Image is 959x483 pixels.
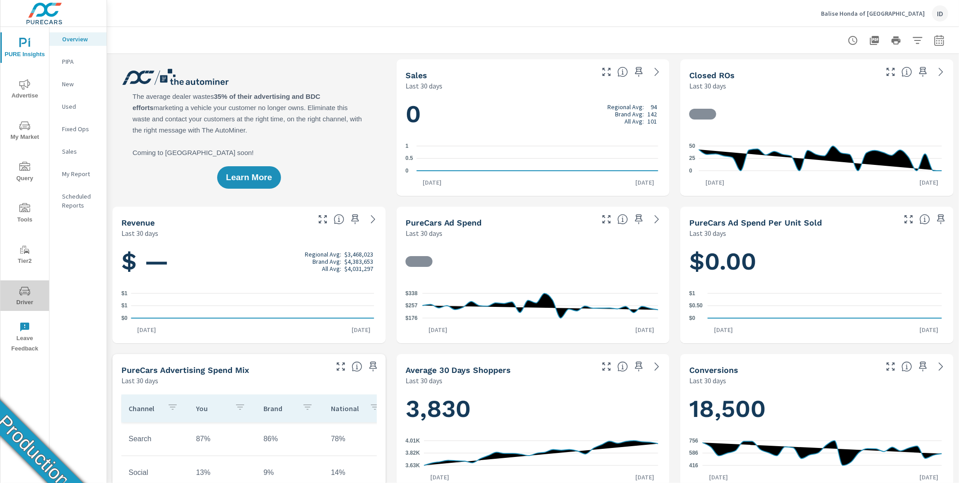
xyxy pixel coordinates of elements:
[689,303,703,309] text: $0.50
[916,65,930,79] span: Save this to your personalized report
[196,404,227,413] p: You
[406,438,420,444] text: 4.01K
[334,359,348,374] button: Make Fullscreen
[3,286,46,308] span: Driver
[49,100,107,113] div: Used
[932,5,948,22] div: ID
[3,162,46,184] span: Query
[883,359,898,374] button: Make Fullscreen
[689,450,698,456] text: 586
[913,325,945,334] p: [DATE]
[689,80,726,91] p: Last 30 days
[919,214,930,225] span: Average cost of advertising per each vehicle sold at the dealer over the selected date range. The...
[632,359,646,374] span: Save this to your personalized report
[689,155,696,162] text: 25
[632,65,646,79] span: Save this to your personalized report
[366,359,380,374] span: Save this to your personalized report
[689,71,735,80] h5: Closed ROs
[62,80,99,89] p: New
[607,103,644,111] p: Regional Avg:
[121,365,249,375] h5: PureCars Advertising Spend Mix
[406,228,442,239] p: Last 30 days
[651,103,657,111] p: 94
[615,111,644,118] p: Brand Avg:
[331,404,362,413] p: National
[62,124,99,133] p: Fixed Ops
[62,35,99,44] p: Overview
[49,190,107,212] div: Scheduled Reports
[121,218,155,227] h5: Revenue
[629,473,660,482] p: [DATE]
[901,66,912,77] span: Number of Repair Orders Closed by the selected dealership group over the selected time range. [So...
[821,9,925,18] p: Balise Honda of [GEOGRAPHIC_DATA]
[708,325,739,334] p: [DATE]
[689,290,696,297] text: $1
[49,32,107,46] div: Overview
[406,290,418,297] text: $338
[647,118,657,125] p: 101
[406,80,442,91] p: Last 30 days
[647,111,657,118] p: 142
[121,246,377,277] h1: $ —
[865,31,883,49] button: "Export Report to PDF"
[629,325,660,334] p: [DATE]
[131,325,163,334] p: [DATE]
[901,361,912,372] span: The number of dealer-specified goals completed by a visitor. [Source: This data is provided by th...
[121,375,158,386] p: Last 30 days
[406,143,409,149] text: 1
[909,31,927,49] button: Apply Filters
[887,31,905,49] button: Print Report
[406,218,482,227] h5: PureCars Ad Spend
[406,375,442,386] p: Last 30 days
[49,77,107,91] div: New
[352,361,362,372] span: This table looks at how you compare to the amount of budget you spend per channel as opposed to y...
[62,147,99,156] p: Sales
[121,303,128,309] text: $1
[934,359,948,374] a: See more details in report
[913,473,945,482] p: [DATE]
[650,359,664,374] a: See more details in report
[263,404,295,413] p: Brand
[312,258,341,265] p: Brand Avg:
[62,169,99,178] p: My Report
[406,365,511,375] h5: Average 30 Days Shoppers
[650,212,664,226] a: See more details in report
[344,265,373,272] p: $4,031,297
[689,438,698,444] text: 756
[624,118,644,125] p: All Avg:
[703,473,734,482] p: [DATE]
[913,178,945,187] p: [DATE]
[883,65,898,79] button: Make Fullscreen
[189,428,256,450] td: 87%
[629,178,660,187] p: [DATE]
[406,303,418,309] text: $257
[632,212,646,226] span: Save this to your personalized report
[689,315,696,321] text: $0
[689,143,696,149] text: 50
[322,265,341,272] p: All Avg:
[424,473,455,482] p: [DATE]
[3,38,46,60] span: PURE Insights
[121,228,158,239] p: Last 30 days
[121,315,128,321] text: $0
[0,27,49,358] div: nav menu
[217,166,281,189] button: Learn More
[689,168,692,174] text: 0
[406,71,427,80] h5: Sales
[617,361,628,372] span: A rolling 30 day total of daily Shoppers on the dealership website, averaged over the selected da...
[366,212,380,226] a: See more details in report
[3,244,46,266] span: Tier2
[406,155,413,162] text: 0.5
[406,450,420,456] text: 3.82K
[934,65,948,79] a: See more details in report
[62,57,99,66] p: PIPA
[49,122,107,136] div: Fixed Ops
[121,428,189,450] td: Search
[599,212,614,226] button: Make Fullscreen
[599,65,614,79] button: Make Fullscreen
[406,315,418,321] text: $176
[348,212,362,226] span: Save this to your personalized report
[689,218,822,227] h5: PureCars Ad Spend Per Unit Sold
[930,31,948,49] button: Select Date Range
[934,212,948,226] span: Save this to your personalized report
